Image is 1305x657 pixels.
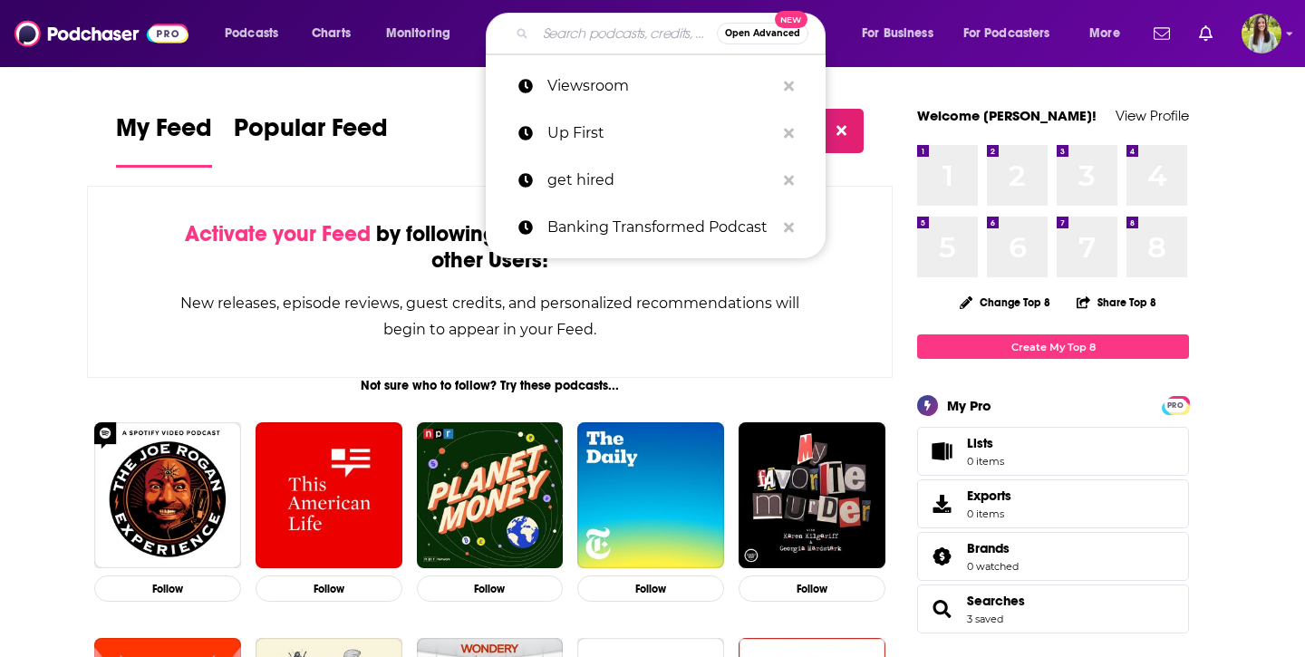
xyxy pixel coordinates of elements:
a: Searches [967,593,1025,609]
button: open menu [1077,19,1143,48]
a: Up First [486,110,826,157]
a: Welcome [PERSON_NAME]! [917,107,1097,124]
button: Open AdvancedNew [717,23,808,44]
a: Brands [967,540,1019,556]
img: My Favorite Murder with Karen Kilgariff and Georgia Hardstark [739,422,885,569]
span: PRO [1165,399,1186,412]
button: open menu [849,19,956,48]
a: get hired [486,157,826,204]
button: open menu [212,19,302,48]
button: Follow [739,575,885,602]
span: Monitoring [386,21,450,46]
div: My Pro [947,397,991,414]
span: New [775,11,807,28]
img: Podchaser - Follow, Share and Rate Podcasts [14,16,188,51]
input: Search podcasts, credits, & more... [536,19,717,48]
a: Charts [300,19,362,48]
span: More [1089,21,1120,46]
a: Show notifications dropdown [1146,18,1177,49]
span: Searches [917,585,1189,633]
img: Planet Money [417,422,564,569]
button: Share Top 8 [1076,285,1157,320]
img: This American Life [256,422,402,569]
span: Charts [312,21,351,46]
a: PRO [1165,398,1186,411]
button: open menu [952,19,1077,48]
button: Change Top 8 [949,291,1061,314]
span: Brands [917,532,1189,581]
span: 0 items [967,455,1004,468]
span: Lists [967,435,993,451]
button: Follow [94,575,241,602]
img: The Joe Rogan Experience [94,422,241,569]
span: For Podcasters [963,21,1050,46]
span: 0 items [967,507,1011,520]
a: My Feed [116,112,212,168]
a: View Profile [1116,107,1189,124]
span: Popular Feed [234,112,388,154]
button: Follow [577,575,724,602]
img: User Profile [1242,14,1281,53]
a: 3 saved [967,613,1003,625]
a: Lists [917,427,1189,476]
a: Searches [923,596,960,622]
span: My Feed [116,112,212,154]
a: Banking Transformed Podcast [486,204,826,251]
a: Exports [917,479,1189,528]
span: Lists [967,435,1004,451]
span: Exports [967,488,1011,504]
a: 0 watched [967,560,1019,573]
span: Podcasts [225,21,278,46]
div: Not sure who to follow? Try these podcasts... [87,378,893,393]
a: Create My Top 8 [917,334,1189,359]
div: New releases, episode reviews, guest credits, and personalized recommendations will begin to appe... [179,290,801,343]
a: Show notifications dropdown [1192,18,1220,49]
a: Popular Feed [234,112,388,168]
button: Show profile menu [1242,14,1281,53]
p: get hired [547,157,775,204]
p: Viewsroom [547,63,775,110]
span: Exports [923,491,960,517]
button: open menu [373,19,474,48]
p: Up First [547,110,775,157]
span: Lists [923,439,960,464]
a: Brands [923,544,960,569]
button: Follow [417,575,564,602]
div: Search podcasts, credits, & more... [503,13,843,54]
button: Follow [256,575,402,602]
img: The Daily [577,422,724,569]
span: Open Advanced [725,29,800,38]
div: by following Podcasts, Creators, Lists, and other Users! [179,221,801,274]
span: Logged in as meaghanyoungblood [1242,14,1281,53]
span: Activate your Feed [185,220,371,247]
a: Viewsroom [486,63,826,110]
span: Brands [967,540,1010,556]
p: Banking Transformed Podcast [547,204,775,251]
span: For Business [862,21,933,46]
